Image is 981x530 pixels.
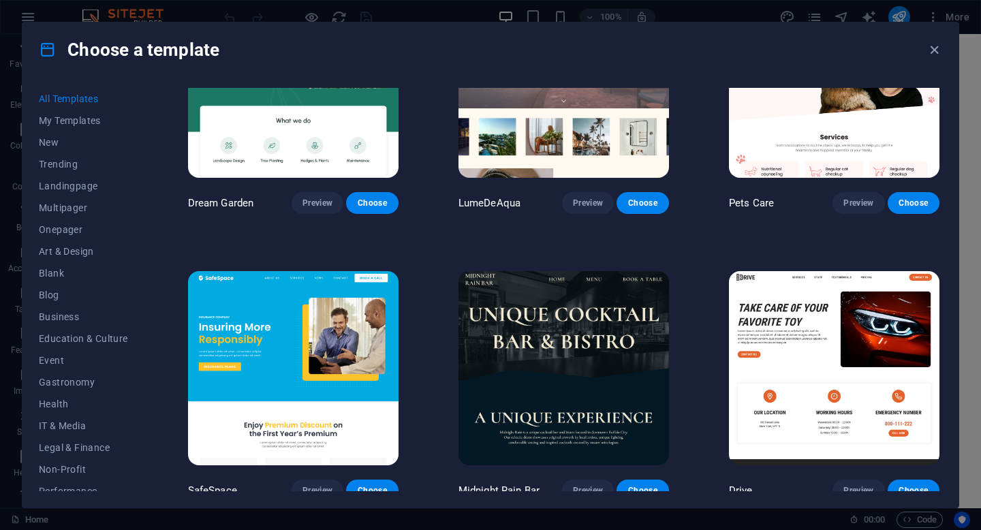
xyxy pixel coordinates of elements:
[39,442,128,453] span: Legal & Finance
[39,110,128,131] button: My Templates
[39,480,128,502] button: Performance
[463,114,538,133] span: Paste clipboard
[39,181,128,191] span: Landingpage
[39,437,128,458] button: Legal & Finance
[39,349,128,371] button: Event
[188,271,399,465] img: SafeSpace
[39,240,128,262] button: Art & Design
[38,54,888,151] div: Drop content here
[458,271,669,465] img: Midnight Rain Bar
[832,192,884,214] button: Preview
[39,246,128,257] span: Art & Design
[39,202,128,213] span: Multipager
[39,137,128,148] span: New
[188,484,237,497] p: SafeSpace
[573,198,603,208] span: Preview
[39,486,128,497] span: Performance
[562,480,614,501] button: Preview
[888,192,939,214] button: Choose
[843,198,873,208] span: Preview
[357,485,387,496] span: Choose
[832,480,884,501] button: Preview
[729,484,753,497] p: Drive
[888,480,939,501] button: Choose
[729,196,774,210] p: Pets Care
[302,485,332,496] span: Preview
[39,290,128,300] span: Blog
[899,485,929,496] span: Choose
[302,198,332,208] span: Preview
[39,262,128,284] button: Blank
[729,271,939,465] img: Drive
[39,328,128,349] button: Education & Culture
[899,198,929,208] span: Choose
[39,306,128,328] button: Business
[39,159,128,170] span: Trending
[39,415,128,437] button: IT & Media
[39,393,128,415] button: Health
[39,377,128,388] span: Gastronomy
[357,198,387,208] span: Choose
[39,268,128,279] span: Blank
[39,311,128,322] span: Business
[39,464,128,475] span: Non-Profit
[39,115,128,126] span: My Templates
[39,131,128,153] button: New
[39,88,128,110] button: All Templates
[39,39,219,61] h4: Choose a template
[617,480,668,501] button: Choose
[346,192,398,214] button: Choose
[346,480,398,501] button: Choose
[39,224,128,235] span: Onepager
[458,196,520,210] p: LumeDeAqua
[39,458,128,480] button: Non-Profit
[188,196,254,210] p: Dream Garden
[562,192,614,214] button: Preview
[292,192,343,214] button: Preview
[458,484,540,497] p: Midnight Rain Bar
[39,197,128,219] button: Multipager
[39,371,128,393] button: Gastronomy
[39,420,128,431] span: IT & Media
[39,355,128,366] span: Event
[39,284,128,306] button: Blog
[627,485,657,496] span: Choose
[627,198,657,208] span: Choose
[843,485,873,496] span: Preview
[617,192,668,214] button: Choose
[39,219,128,240] button: Onepager
[390,114,457,133] span: Add elements
[573,485,603,496] span: Preview
[39,153,128,175] button: Trending
[39,93,128,104] span: All Templates
[39,175,128,197] button: Landingpage
[39,399,128,409] span: Health
[39,333,128,344] span: Education & Culture
[292,480,343,501] button: Preview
